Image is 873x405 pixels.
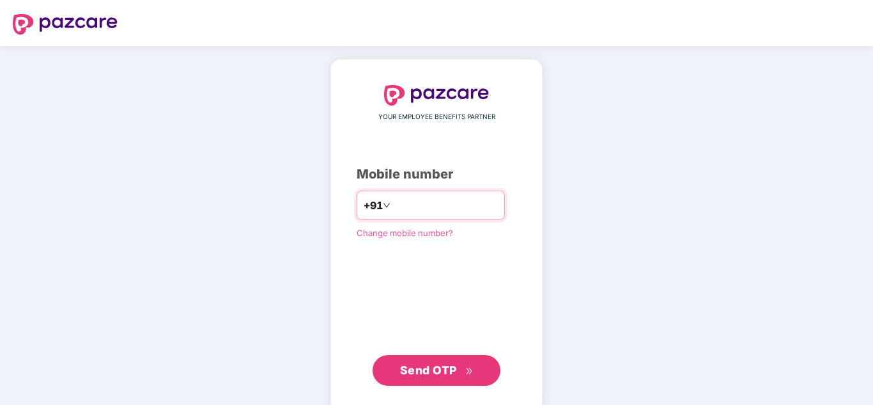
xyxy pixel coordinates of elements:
span: +91 [364,198,383,214]
img: logo [384,85,489,106]
span: YOUR EMPLOYEE BENEFITS PARTNER [378,112,495,122]
img: logo [13,14,118,35]
a: Change mobile number? [357,228,453,238]
span: double-right [465,367,474,376]
span: Send OTP [400,363,457,377]
span: down [383,202,390,209]
div: Mobile number [357,164,516,184]
button: Send OTPdouble-right [373,355,500,386]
